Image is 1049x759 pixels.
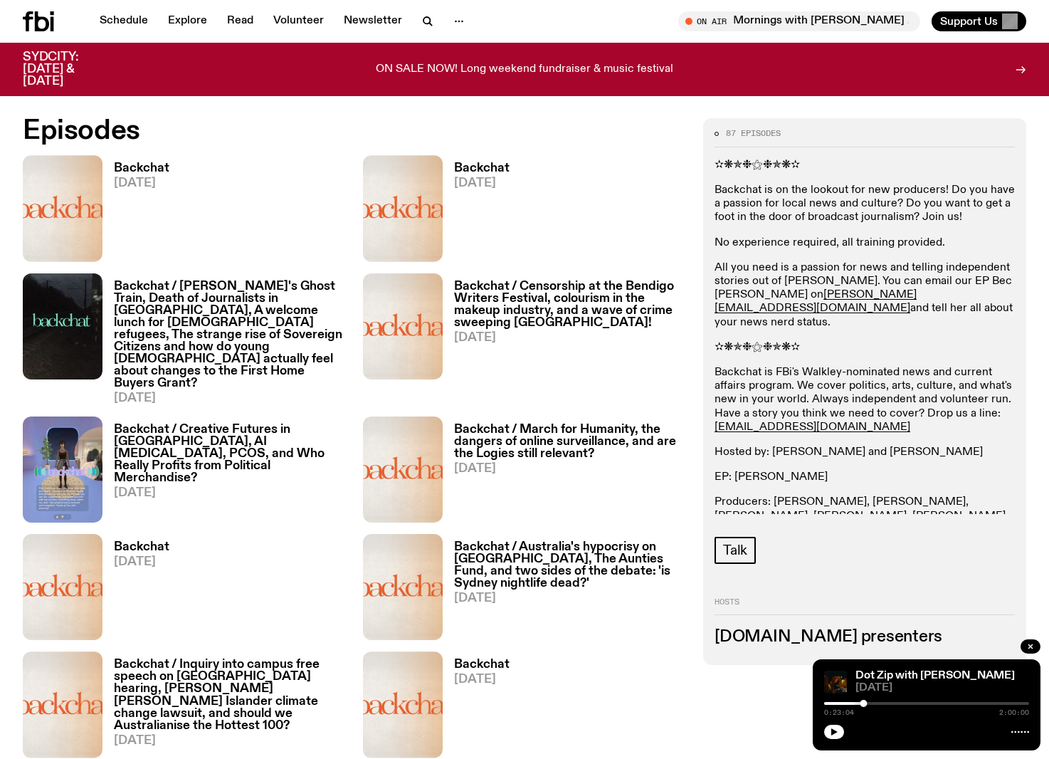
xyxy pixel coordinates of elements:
span: Talk [723,543,747,558]
span: [DATE] [454,674,510,686]
a: Backchat[DATE] [102,541,169,640]
p: ON SALE NOW! Long weekend fundraiser & music festival [376,63,673,76]
p: EP: [PERSON_NAME] [715,471,1015,484]
span: [DATE] [114,556,169,568]
h3: Backchat / Inquiry into campus free speech on [GEOGRAPHIC_DATA] hearing, [PERSON_NAME] [PERSON_NA... [114,659,346,732]
h3: Backchat / March for Humanity, the dangers of online surveillance, and are the Logies still relev... [454,424,686,460]
span: 87 episodes [726,130,781,137]
a: Backchat[DATE] [443,659,510,758]
a: Backchat / Australia's hypocrisy on [GEOGRAPHIC_DATA], The Aunties Fund, and two sides of the deb... [443,541,686,640]
h3: Backchat [454,659,510,671]
span: [DATE] [114,487,346,499]
button: Support Us [932,11,1026,31]
h3: [DOMAIN_NAME] presenters [715,629,1015,645]
p: Backchat is on the lookout for new producers! Do you have a passion for local news and culture? D... [715,184,1015,225]
p: Hosted by: [PERSON_NAME] and [PERSON_NAME] [715,446,1015,459]
p: ✫❋✯❉⚝❉✯❋✫ [715,341,1015,355]
a: Backchat / Censorship at the Bendigo Writers Festival, colourism in the makeup industry, and a wa... [443,281,686,405]
a: Backchat[DATE] [102,162,169,261]
a: Volunteer [265,11,332,31]
h2: Hosts [715,598,1015,615]
a: Backchat / Creative Futures in [GEOGRAPHIC_DATA], AI [MEDICAL_DATA], PCOS, and Who Really Profits... [102,424,346,523]
span: [DATE] [114,735,346,747]
button: On AirMornings with [PERSON_NAME] / booked and busy [678,11,920,31]
a: Explore [159,11,216,31]
p: All you need is a passion for news and telling independent stories out of [PERSON_NAME]. You can ... [715,261,1015,330]
span: Support Us [940,15,998,28]
p: Backchat is FBi's Walkley-nominated news and current affairs program. We cover politics, arts, cu... [715,366,1015,434]
a: Dot Zip with [PERSON_NAME] [855,670,1015,681]
span: [DATE] [454,592,686,604]
h3: SYDCITY: [DATE] & [DATE] [23,51,114,88]
h3: Backchat / [PERSON_NAME]'s Ghost Train, Death of Journalists in [GEOGRAPHIC_DATA], A welcome lunc... [114,281,346,390]
a: Talk [715,537,756,564]
img: Johnny Lieu and Rydeen stand at DJ decks at Oxford Art Factory, the room is dark and low lit in o... [824,671,847,693]
a: Newsletter [335,11,411,31]
p: No experience required, all training provided. [715,236,1015,250]
a: Backchat / [PERSON_NAME]'s Ghost Train, Death of Journalists in [GEOGRAPHIC_DATA], A welcome lunc... [102,281,346,405]
a: Read [218,11,262,31]
a: [EMAIL_ADDRESS][DOMAIN_NAME] [715,422,910,433]
span: [DATE] [114,177,169,189]
a: Backchat / March for Humanity, the dangers of online surveillance, and are the Logies still relev... [443,424,686,523]
span: 0:23:04 [824,709,854,716]
span: [DATE] [454,463,686,475]
h3: Backchat [454,162,510,174]
h2: Episodes [23,118,686,144]
a: Schedule [91,11,157,31]
a: Backchat / Inquiry into campus free speech on [GEOGRAPHIC_DATA] hearing, [PERSON_NAME] [PERSON_NA... [102,659,346,758]
span: [DATE] [855,683,1029,693]
span: [DATE] [114,392,346,404]
span: [DATE] [454,177,510,189]
h3: Backchat [114,541,169,553]
a: Backchat[DATE] [443,162,510,261]
p: Producers: [PERSON_NAME], [PERSON_NAME], [PERSON_NAME], [PERSON_NAME], [PERSON_NAME], [PERSON_NAM... [715,496,1015,537]
p: ✫❋✯❉⚝❉✯❋✫ [715,159,1015,172]
span: 2:00:00 [999,709,1029,716]
h3: Backchat [114,162,169,174]
span: [DATE] [454,332,686,344]
h3: Backchat / Creative Futures in [GEOGRAPHIC_DATA], AI [MEDICAL_DATA], PCOS, and Who Really Profits... [114,424,346,484]
h3: Backchat / Australia's hypocrisy on [GEOGRAPHIC_DATA], The Aunties Fund, and two sides of the deb... [454,541,686,590]
h3: Backchat / Censorship at the Bendigo Writers Festival, colourism in the makeup industry, and a wa... [454,281,686,329]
